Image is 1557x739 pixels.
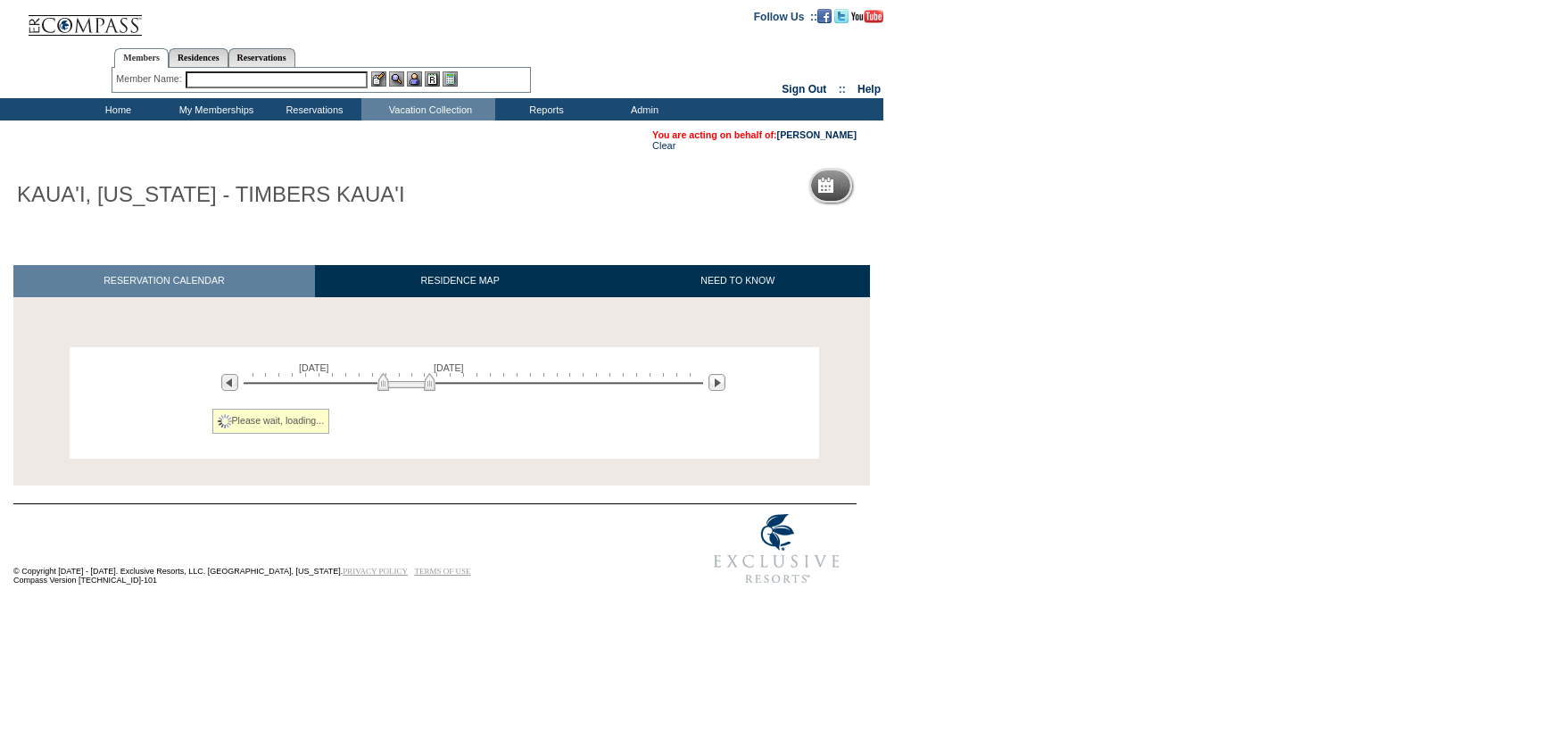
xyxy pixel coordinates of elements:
[13,179,409,210] h1: KAUA'I, [US_STATE] - TIMBERS KAUA'I
[817,10,832,21] a: Become our fan on Facebook
[218,414,232,428] img: spinner2.gif
[839,83,846,95] span: ::
[834,10,849,21] a: Follow us on Twitter
[67,98,165,120] td: Home
[299,362,329,373] span: [DATE]
[851,10,883,23] img: Subscribe to our YouTube Channel
[841,180,977,192] h5: Reservation Calendar
[263,98,361,120] td: Reservations
[495,98,593,120] td: Reports
[407,71,422,87] img: Impersonate
[169,48,228,67] a: Residences
[593,98,692,120] td: Admin
[443,71,458,87] img: b_calculator.gif
[13,505,638,594] td: © Copyright [DATE] - [DATE]. Exclusive Resorts, LLC. [GEOGRAPHIC_DATA], [US_STATE]. Compass Versi...
[415,567,471,576] a: TERMS OF USE
[212,409,330,434] div: Please wait, loading...
[13,265,315,296] a: RESERVATION CALENDAR
[165,98,263,120] td: My Memberships
[605,265,870,296] a: NEED TO KNOW
[389,71,404,87] img: View
[697,504,857,594] img: Exclusive Resorts
[652,129,857,140] span: You are acting on behalf of:
[782,83,826,95] a: Sign Out
[371,71,386,87] img: b_edit.gif
[114,48,169,68] a: Members
[754,9,817,23] td: Follow Us ::
[425,71,440,87] img: Reservations
[777,129,857,140] a: [PERSON_NAME]
[361,98,495,120] td: Vacation Collection
[857,83,881,95] a: Help
[817,9,832,23] img: Become our fan on Facebook
[315,265,606,296] a: RESIDENCE MAP
[434,362,464,373] span: [DATE]
[221,374,238,391] img: Previous
[652,140,675,151] a: Clear
[228,48,295,67] a: Reservations
[851,10,883,21] a: Subscribe to our YouTube Channel
[343,567,408,576] a: PRIVACY POLICY
[116,71,185,87] div: Member Name:
[834,9,849,23] img: Follow us on Twitter
[708,374,725,391] img: Next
